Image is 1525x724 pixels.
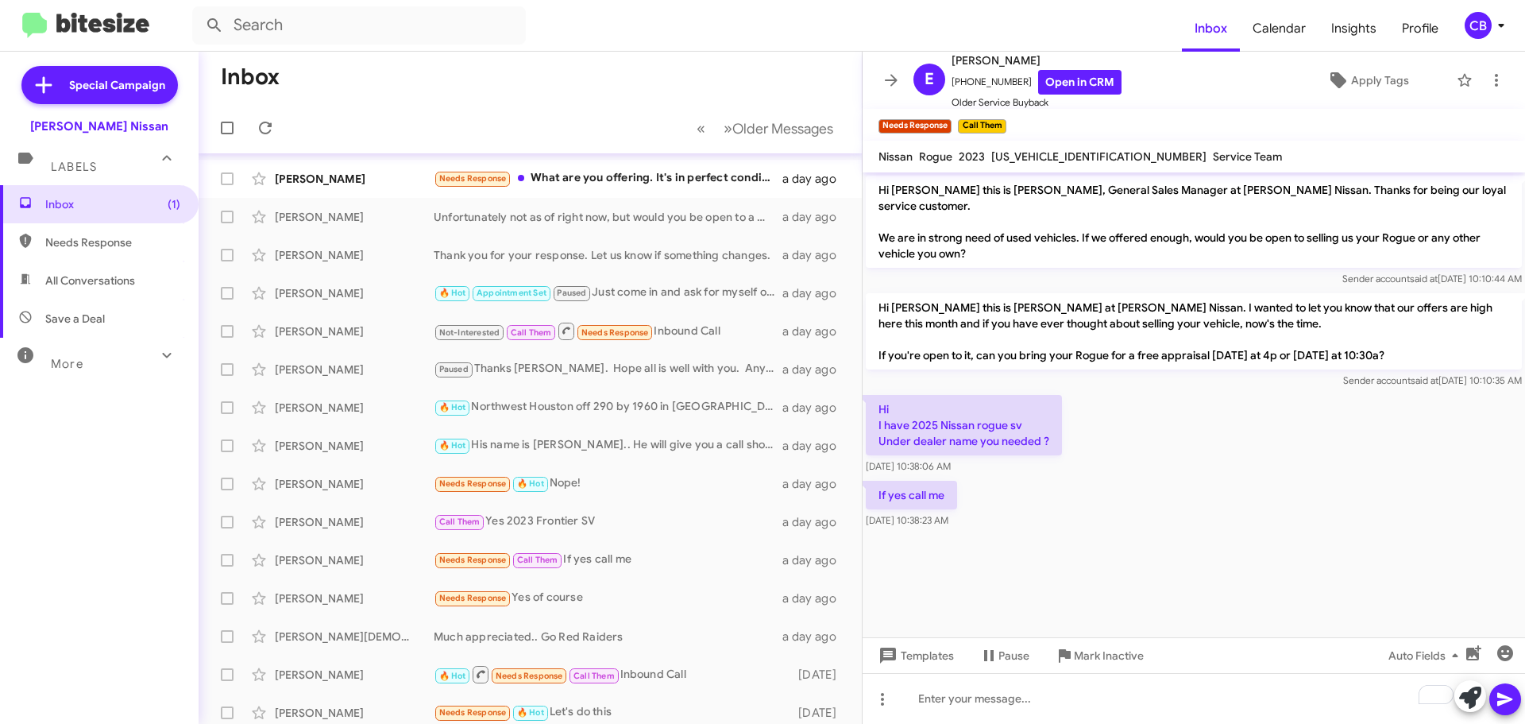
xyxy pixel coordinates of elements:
div: a day ago [782,438,849,454]
div: [PERSON_NAME] [275,247,434,263]
span: Call Them [517,555,558,565]
span: Needs Response [439,593,507,603]
button: CB [1451,12,1508,39]
span: Needs Response [439,555,507,565]
span: 2023 [959,149,985,164]
div: [PERSON_NAME] [275,552,434,568]
span: 🔥 Hot [517,478,544,489]
span: Templates [875,641,954,670]
div: a day ago [782,285,849,301]
span: Apply Tags [1351,66,1409,95]
button: Pause [967,641,1042,670]
p: Hi [PERSON_NAME] this is [PERSON_NAME], General Sales Manager at [PERSON_NAME] Nissan. Thanks for... [866,176,1522,268]
div: CB [1465,12,1492,39]
span: (1) [168,196,180,212]
div: To enrich screen reader interactions, please activate Accessibility in Grammarly extension settings [863,673,1525,724]
div: [DATE] [790,667,849,683]
p: Hi I have 2025 Nissan rogue sv Under dealer name you needed ? [866,395,1062,455]
div: Inbound Call [434,664,790,684]
span: Appointment Set [477,288,546,298]
span: Not-Interested [439,327,500,338]
span: Labels [51,160,97,174]
span: Rogue [919,149,952,164]
div: [PERSON_NAME] Nissan [30,118,168,134]
button: Next [714,112,843,145]
span: 🔥 Hot [439,288,466,298]
p: If yes call me [866,481,957,509]
div: Just come in and ask for myself or one of the managers on the management team. [434,284,782,302]
button: Apply Tags [1286,66,1449,95]
nav: Page navigation example [688,112,843,145]
span: » [724,118,732,138]
div: [PERSON_NAME] [275,209,434,225]
div: a day ago [782,171,849,187]
span: Call Them [439,517,481,527]
div: [PERSON_NAME] [275,476,434,492]
span: [US_VEHICLE_IDENTIFICATION_NUMBER] [991,149,1206,164]
div: Nope! [434,474,782,493]
div: Thanks [PERSON_NAME]. Hope all is well with you. Anything you need were always here to help. [434,360,782,378]
div: [PERSON_NAME] [275,705,434,721]
div: [PERSON_NAME] [275,362,434,377]
button: Templates [863,641,967,670]
span: 🔥 Hot [439,671,466,681]
div: a day ago [782,514,849,530]
div: Yes 2023 Frontier SV [434,513,782,531]
span: « [697,118,705,138]
h1: Inbox [221,64,280,90]
span: E [925,67,934,92]
span: [PHONE_NUMBER] [952,70,1122,95]
div: If yes call me [434,551,782,569]
span: Inbox [45,196,180,212]
div: a day ago [782,247,849,263]
a: Profile [1389,6,1451,52]
div: Yes of course [434,589,782,607]
button: Previous [687,112,715,145]
span: Pause [998,641,1029,670]
small: Needs Response [878,119,952,134]
a: Calendar [1240,6,1318,52]
a: Insights [1318,6,1389,52]
span: Needs Response [581,327,649,338]
div: [PERSON_NAME] [275,400,434,416]
a: Open in CRM [1038,70,1122,95]
div: [PERSON_NAME] [275,514,434,530]
span: More [51,357,83,371]
span: Sender account [DATE] 10:10:44 AM [1342,273,1522,285]
div: Much appreciated.. Go Red Raiders [434,629,782,645]
div: Inbound Call [434,321,782,341]
span: Special Campaign [69,77,165,93]
span: Call Them [511,327,552,338]
div: What are you offering. It's in perfect condition. [434,169,782,188]
span: Nissan [878,149,913,164]
a: Inbox [1182,6,1240,52]
div: [PERSON_NAME] [275,285,434,301]
span: said at [1411,374,1438,386]
span: [PERSON_NAME] [952,51,1122,70]
p: Hi [PERSON_NAME] this is [PERSON_NAME] at [PERSON_NAME] Nissan. I wanted to let you know that our... [866,293,1522,370]
div: His name is [PERSON_NAME].. He will give you a call shortly [434,436,782,455]
div: [PERSON_NAME][DEMOGRAPHIC_DATA] [275,629,434,645]
span: said at [1410,273,1438,285]
div: a day ago [782,400,849,416]
div: a day ago [782,590,849,606]
div: a day ago [782,552,849,568]
div: a day ago [782,362,849,377]
div: Thank you for your response. Let us know if something changes. [434,247,782,263]
div: [PERSON_NAME] [275,438,434,454]
div: Let's do this [434,703,790,722]
span: Paused [557,288,586,298]
div: a day ago [782,323,849,339]
input: Search [192,6,526,45]
span: Paused [439,364,469,374]
span: All Conversations [45,273,135,288]
a: Special Campaign [21,66,178,104]
span: Older Service Buyback [952,95,1122,110]
span: Auto Fields [1388,641,1465,670]
button: Auto Fields [1376,641,1477,670]
span: Save a Deal [45,311,105,327]
div: [PERSON_NAME] [275,667,434,683]
small: Call Them [958,119,1006,134]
